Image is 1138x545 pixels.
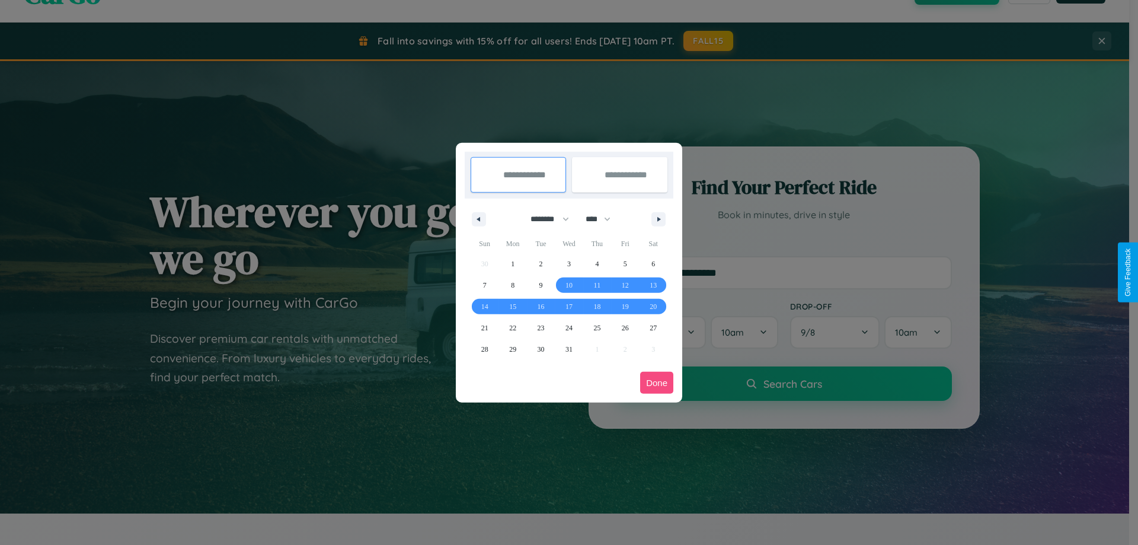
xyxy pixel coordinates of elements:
[567,253,571,275] span: 3
[611,296,639,317] button: 19
[640,372,673,394] button: Done
[611,253,639,275] button: 5
[650,317,657,339] span: 27
[640,253,667,275] button: 6
[527,253,555,275] button: 2
[611,275,639,296] button: 12
[565,339,573,360] span: 31
[611,234,639,253] span: Fri
[481,317,488,339] span: 21
[555,296,583,317] button: 17
[555,339,583,360] button: 31
[583,275,611,296] button: 11
[509,339,516,360] span: 29
[471,339,498,360] button: 28
[611,317,639,339] button: 26
[498,234,526,253] span: Mon
[498,339,526,360] button: 29
[471,317,498,339] button: 21
[622,296,629,317] span: 19
[555,253,583,275] button: 3
[511,253,514,275] span: 1
[640,296,667,317] button: 20
[651,253,655,275] span: 6
[527,317,555,339] button: 23
[498,317,526,339] button: 22
[640,234,667,253] span: Sat
[593,296,600,317] span: 18
[565,275,573,296] span: 10
[481,339,488,360] span: 28
[595,253,599,275] span: 4
[650,275,657,296] span: 13
[583,296,611,317] button: 18
[565,317,573,339] span: 24
[481,296,488,317] span: 14
[527,296,555,317] button: 16
[527,234,555,253] span: Tue
[483,275,487,296] span: 7
[511,275,514,296] span: 8
[622,275,629,296] span: 12
[622,317,629,339] span: 26
[498,275,526,296] button: 8
[538,339,545,360] span: 30
[538,317,545,339] span: 23
[539,275,543,296] span: 9
[471,275,498,296] button: 7
[565,296,573,317] span: 17
[538,296,545,317] span: 16
[527,275,555,296] button: 9
[593,317,600,339] span: 25
[583,253,611,275] button: 4
[509,317,516,339] span: 22
[640,317,667,339] button: 27
[555,234,583,253] span: Wed
[1124,248,1132,297] div: Give Feedback
[583,234,611,253] span: Thu
[624,253,627,275] span: 5
[555,317,583,339] button: 24
[640,275,667,296] button: 13
[594,275,601,296] span: 11
[498,253,526,275] button: 1
[583,317,611,339] button: 25
[498,296,526,317] button: 15
[509,296,516,317] span: 15
[471,234,498,253] span: Sun
[527,339,555,360] button: 30
[471,296,498,317] button: 14
[539,253,543,275] span: 2
[555,275,583,296] button: 10
[650,296,657,317] span: 20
